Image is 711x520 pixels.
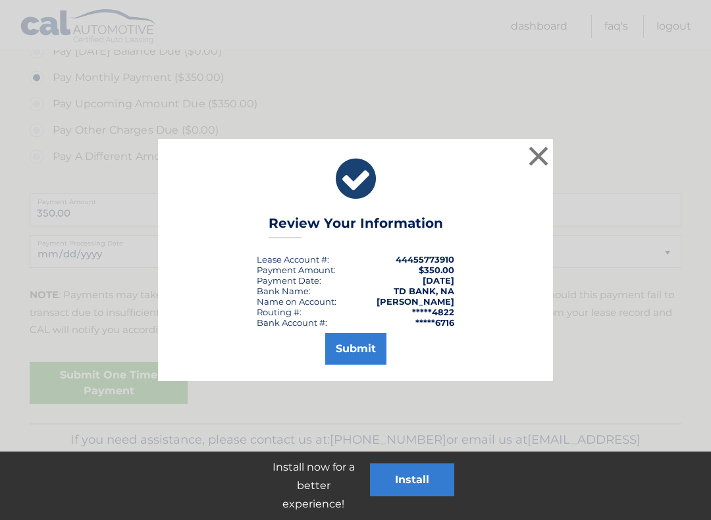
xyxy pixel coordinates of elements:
span: $350.00 [419,265,454,275]
h3: Review Your Information [269,215,443,238]
div: Payment Amount: [257,265,336,275]
span: Payment Date [257,275,319,286]
strong: [PERSON_NAME] [377,296,454,307]
div: Lease Account #: [257,254,329,265]
strong: 44455773910 [396,254,454,265]
span: [DATE] [423,275,454,286]
div: Name on Account: [257,296,336,307]
button: Submit [325,333,386,365]
button: × [525,143,552,169]
button: Install [370,463,454,496]
div: Bank Account #: [257,317,327,328]
div: : [257,275,321,286]
p: Install now for a better experience! [257,458,370,513]
div: Routing #: [257,307,302,317]
strong: TD BANK, NA [394,286,454,296]
div: Bank Name: [257,286,311,296]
